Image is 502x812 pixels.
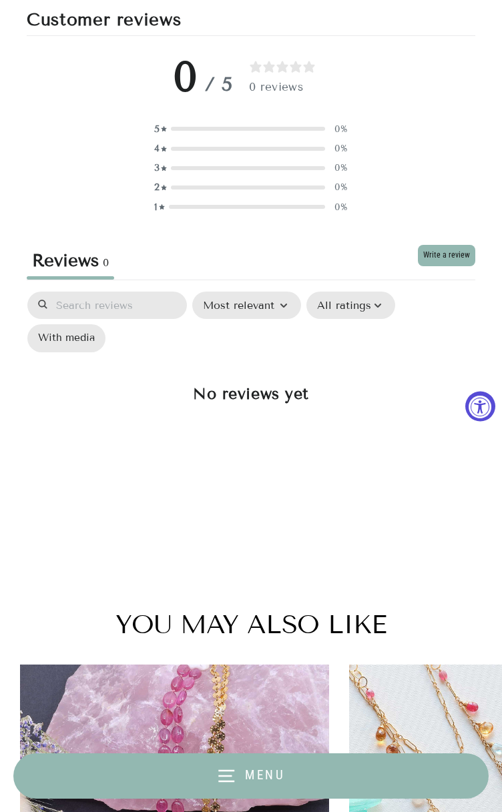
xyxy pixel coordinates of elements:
button: Menu [13,753,489,799]
div: 0 reviews with 5 stars [171,127,325,131]
button: Write a review, opens in a new tab [418,245,475,266]
span: 5 [154,123,160,135]
div: 0 reviews with 4 stars [171,147,325,151]
span: Menu [245,767,286,783]
h2: You may also like [20,612,482,638]
div: Average rating is 0 stars [173,52,233,102]
span: With media [38,332,95,344]
div: 0 reviews with 4 stars0% [154,143,348,154]
div: 0 [173,52,198,102]
span: 2 [154,181,160,193]
span: 1 [154,201,158,213]
span: 4 [154,143,160,154]
div: 0 reviews [249,80,329,94]
select: Filter by: [306,292,395,320]
select: Sort by: [192,292,301,320]
h2: No reviews yet [178,366,324,412]
span: 3 [154,162,160,173]
div: 0 reviews with 1 stars0% [154,201,348,213]
span: 0 % [328,201,348,213]
div: 0 reviews with 5 stars0% [154,123,348,135]
div: / 5 [205,73,233,96]
h2: Customer reviews [27,9,475,36]
div: 0 reviews with 3 stars [171,166,325,170]
span: 0 % [328,143,348,154]
span: 0 % [328,162,348,173]
div: 0 reviews with 3 stars0% [154,162,348,173]
button: Reviews [27,245,114,280]
input: Search [27,292,187,320]
button: Accessibility Widget, click to open [465,391,495,421]
div: 0 reviews with 2 stars [171,185,325,189]
span: 0 % [328,123,348,135]
div: 0 reviews with 2 stars0% [154,181,348,193]
div: Product Reviews and Questions tabs [27,245,114,280]
span: 0 % [328,181,348,193]
div: 0 reviews with 1 stars [169,205,325,209]
small: 0 [103,257,109,269]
